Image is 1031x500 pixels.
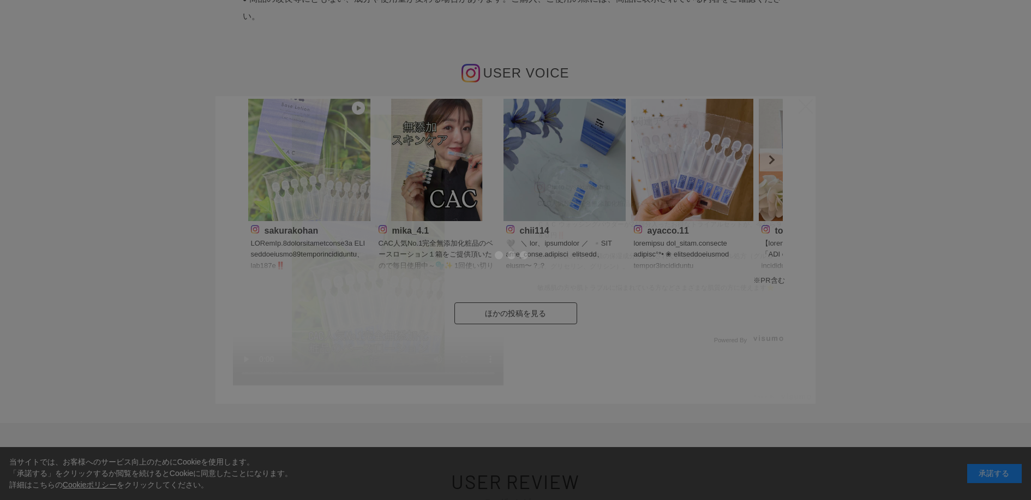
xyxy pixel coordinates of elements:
[762,224,878,235] p: tomo_o9898
[454,302,577,324] a: ほかの投稿を見る
[379,224,495,235] p: mika_4.1
[631,99,753,221] img: Photo by ayacco.11
[759,99,881,221] img: Photo by tomo_o9898
[376,99,498,221] img: Photo by mika_4.1
[506,238,623,273] p: 🤍 ⁡ ⁡ ＼ lor、ipsumdolor ／ ⁡ ▫️SIT ame_conse.adipisci ⁡ elitsedd、eiusm〜？？ ⁡ temporincididuntUTLabo ...
[753,276,786,284] span: ※PR含む
[506,224,623,235] p: chii114
[251,224,368,235] p: sakurakohan
[461,64,480,82] img: インスタグラムのロゴ
[379,238,495,273] p: CAC人気No.1完全無添加化粧品のベースローション１箱をご提供頂いたので毎日使用中～🫧✨ 1回使い切りタイプが無添加の証っ♡♡ さらっとしたテクスチャーやけどしっかり保湿してくれる🥰 熱い夏の...
[714,337,747,343] span: Powered By
[503,99,626,221] img: Photo by chii114
[9,456,293,491] div: 当サイトでは、お客様へのサービス向上のためにCookieを使用します。 「承諾する」をクリックするか閲覧を続けるとCookieに同意したことになります。 詳細はこちらの をクリックしてください。
[251,238,368,273] p: LORemIp.8dolorsitametconse3a ELI seddoeiusmo89temporincididuntu、lab187e‼️ dolorem9aliquaenimadmin...
[248,99,370,221] img: Photo by sakurakohan
[634,224,751,235] p: ayacco.11
[760,148,783,171] a: Next
[63,480,117,489] a: Cookieポリシー
[634,238,751,273] p: loremipsu dol_sitam.consecte adipisc°*• ❀ elitseddoeiusmod tempor3incididuntu laboreetdoloremagna...
[967,464,1022,483] div: 承諾する
[483,66,569,80] span: USER VOICE
[753,335,783,341] img: visumo
[762,238,878,273] p: 【loremip😃】 dolorsitametconsec 「ADI elitsedd」✨ eiu・tempo・incididuntutl etdoloremagnaaliqua。 enimad...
